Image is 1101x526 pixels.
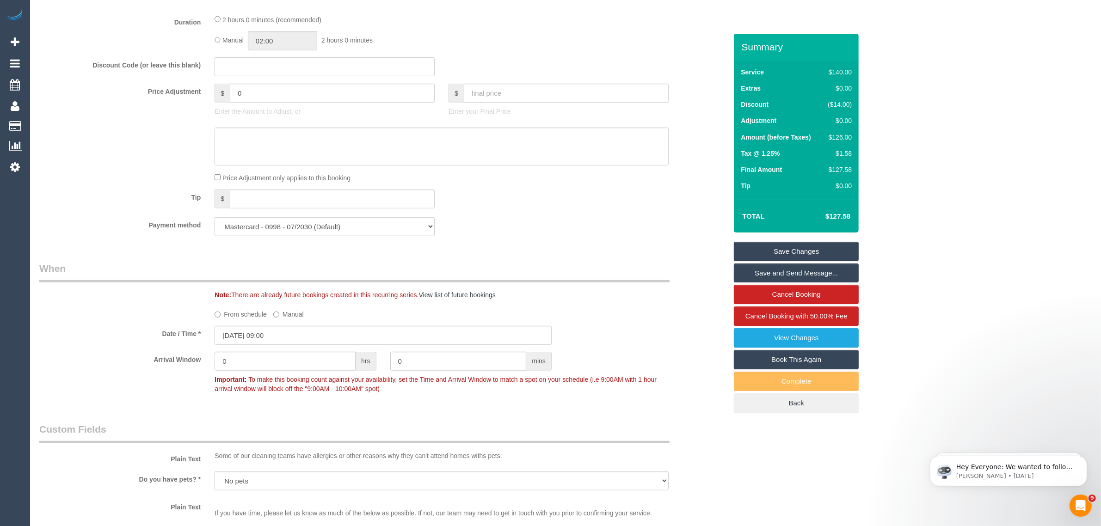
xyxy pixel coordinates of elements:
[824,149,852,158] div: $1.58
[222,16,321,24] span: 2 hours 0 minutes (recommended)
[6,9,24,22] img: Automaid Logo
[745,312,848,320] span: Cancel Booking with 50.00% Fee
[741,133,811,142] label: Amount (before Taxes)
[734,263,859,283] a: Save and Send Message...
[208,290,734,300] div: There are already future bookings created in this recurring series.
[215,84,230,103] span: $
[32,499,208,512] label: Plain Text
[273,306,304,319] label: Manual
[1089,495,1096,502] span: 9
[222,174,351,182] span: Price Adjustment only applies to this booking
[824,181,852,190] div: $0.00
[40,36,160,44] p: Message from Ellie, sent 1d ago
[916,436,1101,501] iframe: Intercom notifications message
[215,451,669,460] p: Some of our cleaning teams have allergies or other reasons why they can't attend homes withs pets.
[741,84,761,93] label: Extras
[824,67,852,77] div: $140.00
[40,27,158,126] span: Hey Everyone: We wanted to follow up and let you know we have been closely monitoring the account...
[798,213,850,220] h4: $127.58
[734,242,859,261] a: Save Changes
[222,37,244,44] span: Manual
[215,306,267,319] label: From schedule
[32,217,208,230] label: Payment method
[734,328,859,348] a: View Changes
[32,326,208,338] label: Date / Time *
[824,84,852,93] div: $0.00
[215,190,230,208] span: $
[215,499,669,518] p: If you have time, please let us know as much of the below as possible. If not, our team may need ...
[215,291,231,299] strong: Note:
[824,133,852,142] div: $126.00
[734,306,859,326] a: Cancel Booking with 50.00% Fee
[32,451,208,464] label: Plain Text
[449,107,669,116] p: Enter your Final Price
[741,42,854,52] h3: Summary
[741,181,750,190] label: Tip
[32,471,208,484] label: Do you have pets? *
[734,350,859,369] a: Book This Again
[824,116,852,125] div: $0.00
[215,312,221,318] input: From schedule
[734,285,859,304] a: Cancel Booking
[215,326,552,345] input: DD/MM/YYYY HH:MM
[449,84,464,103] span: $
[32,190,208,202] label: Tip
[742,212,765,220] strong: Total
[419,291,496,299] a: View list of future bookings
[39,262,670,282] legend: When
[32,84,208,96] label: Price Adjustment
[32,352,208,364] label: Arrival Window
[356,352,376,371] span: hrs
[32,57,208,70] label: Discount Code (or leave this blank)
[215,107,435,116] p: Enter the Amount to Adjust, or
[526,352,552,371] span: mins
[824,165,852,174] div: $127.58
[39,422,670,443] legend: Custom Fields
[1070,495,1092,517] iframe: Intercom live chat
[215,376,657,392] span: To make this booking count against your availability, set the Time and Arrival Window to match a ...
[734,393,859,413] a: Back
[741,116,776,125] label: Adjustment
[824,100,852,109] div: ($14.00)
[32,14,208,27] label: Duration
[273,312,279,318] input: Manual
[215,376,246,383] strong: Important:
[464,84,669,103] input: final price
[741,100,769,109] label: Discount
[741,149,780,158] label: Tax @ 1.25%
[321,37,373,44] span: 2 hours 0 minutes
[741,165,782,174] label: Final Amount
[741,67,764,77] label: Service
